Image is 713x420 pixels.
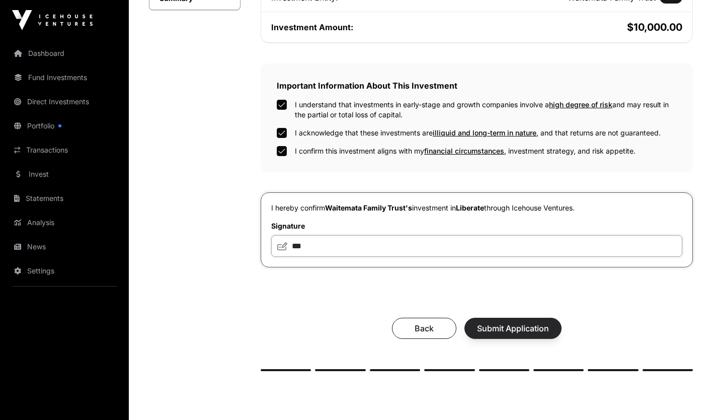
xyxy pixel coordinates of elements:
label: Signature [271,221,682,231]
span: Liberate [456,203,484,212]
img: Icehouse Ventures Logo [12,10,93,30]
iframe: Chat Widget [663,372,713,420]
span: financial circumstances [424,147,504,155]
a: Portfolio [8,115,121,137]
label: I confirm this investment aligns with my , investment strategy, and risk appetite. [295,146,636,156]
span: Investment Amount: [271,22,353,32]
h2: Important Information About This Investment [277,80,677,92]
h2: $10,000.00 [479,20,683,34]
span: Waitemata Family Trust's [325,203,412,212]
a: Fund Investments [8,66,121,89]
span: Submit Application [477,322,549,334]
p: I hereby confirm investment in through Icehouse Ventures. [271,203,682,213]
a: Invest [8,163,121,185]
button: Submit Application [464,318,562,339]
a: Analysis [8,212,121,234]
span: illiquid and long-term in nature [433,128,536,137]
span: Back [405,322,444,334]
span: high degree of risk [549,100,612,109]
a: Transactions [8,139,121,161]
a: Dashboard [8,42,121,64]
a: Settings [8,260,121,282]
a: News [8,236,121,258]
a: Direct Investments [8,91,121,113]
a: Statements [8,187,121,209]
button: Back [392,318,456,339]
label: I acknowledge that these investments are , and that returns are not guaranteed. [295,128,661,138]
label: I understand that investments in early-stage and growth companies involve a and may result in the... [295,100,677,120]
